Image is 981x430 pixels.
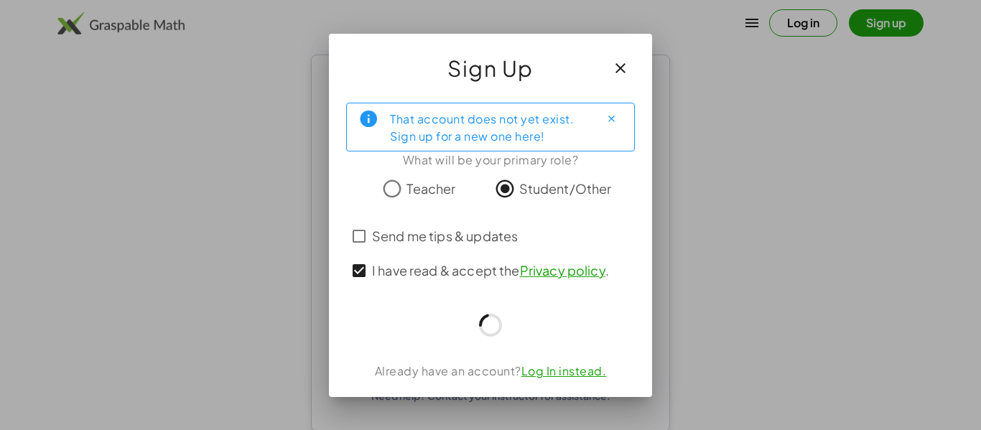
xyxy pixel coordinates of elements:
[447,51,534,85] span: Sign Up
[519,179,612,198] span: Student/Other
[406,179,455,198] span: Teacher
[521,363,607,378] a: Log In instead.
[600,108,623,131] button: Close
[346,151,635,169] div: What will be your primary role?
[390,109,588,145] div: That account does not yet exist. Sign up for a new one here!
[520,262,605,279] a: Privacy policy
[372,226,518,246] span: Send me tips & updates
[346,363,635,380] div: Already have an account?
[372,261,609,280] span: I have read & accept the .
